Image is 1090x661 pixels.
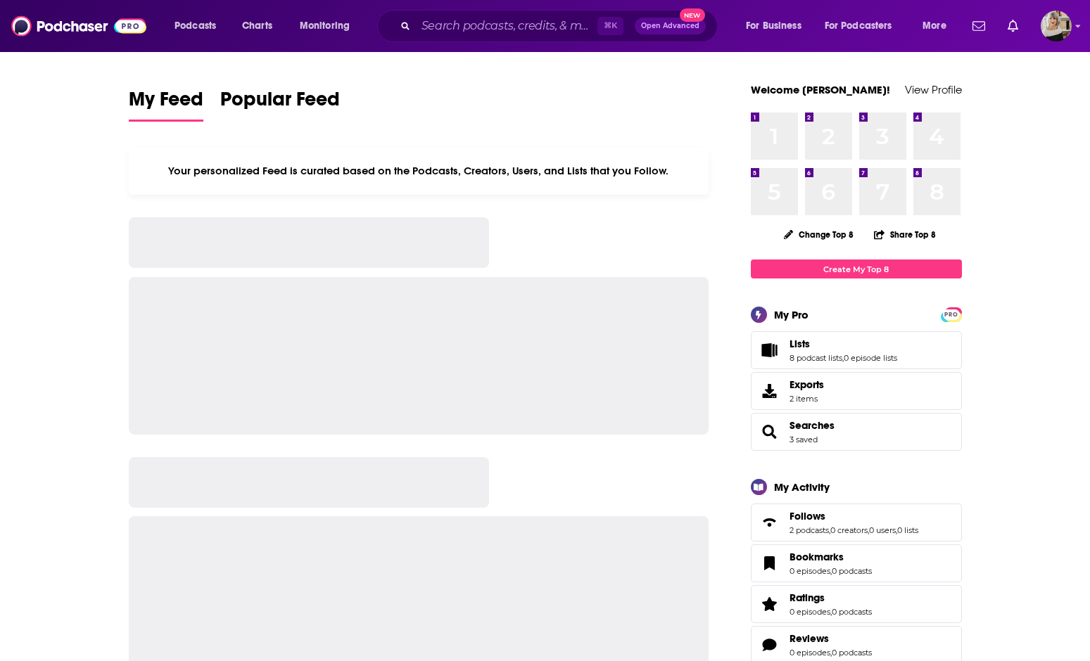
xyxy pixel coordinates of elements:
[790,419,835,432] a: Searches
[830,648,832,657] span: ,
[967,14,991,38] a: Show notifications dropdown
[790,525,829,535] a: 2 podcasts
[905,83,962,96] a: View Profile
[790,378,824,391] span: Exports
[869,525,896,535] a: 0 users
[242,16,272,36] span: Charts
[897,525,918,535] a: 0 lists
[680,8,705,22] span: New
[816,15,913,37] button: open menu
[751,372,962,410] a: Exports
[635,18,706,34] button: Open AdvancedNew
[830,566,832,576] span: ,
[641,23,699,30] span: Open Advanced
[290,15,368,37] button: open menu
[756,594,784,614] a: Ratings
[1041,11,1072,41] span: Logged in as angelabaggetta
[825,16,892,36] span: For Podcasters
[790,648,830,657] a: 0 episodes
[913,15,964,37] button: open menu
[175,16,216,36] span: Podcasts
[943,309,960,320] span: PRO
[790,551,872,563] a: Bookmarks
[790,510,918,522] a: Follows
[790,510,825,522] span: Follows
[756,553,784,573] a: Bookmarks
[416,15,597,37] input: Search podcasts, credits, & more...
[233,15,281,37] a: Charts
[830,607,832,617] span: ,
[736,15,819,37] button: open menu
[751,503,962,541] span: Follows
[751,331,962,369] span: Lists
[756,513,784,532] a: Follows
[751,413,962,451] span: Searches
[790,591,872,604] a: Ratings
[774,308,809,321] div: My Pro
[751,544,962,582] span: Bookmarks
[844,353,897,363] a: 0 episode lists
[790,435,818,444] a: 3 saved
[790,353,842,363] a: 8 podcast lists
[220,87,340,120] span: Popular Feed
[832,566,872,576] a: 0 podcasts
[300,16,350,36] span: Monitoring
[790,338,897,350] a: Lists
[756,381,784,401] span: Exports
[943,309,960,319] a: PRO
[873,221,937,248] button: Share Top 8
[790,632,829,645] span: Reviews
[220,87,340,122] a: Popular Feed
[129,147,709,195] div: Your personalized Feed is curated based on the Podcasts, Creators, Users, and Lists that you Follow.
[1041,11,1072,41] button: Show profile menu
[1002,14,1024,38] a: Show notifications dropdown
[790,566,830,576] a: 0 episodes
[129,87,203,122] a: My Feed
[790,607,830,617] a: 0 episodes
[896,525,897,535] span: ,
[597,17,623,35] span: ⌘ K
[774,480,830,494] div: My Activity
[832,607,872,617] a: 0 podcasts
[11,13,146,39] img: Podchaser - Follow, Share and Rate Podcasts
[923,16,946,36] span: More
[1041,11,1072,41] img: User Profile
[756,422,784,442] a: Searches
[756,340,784,360] a: Lists
[790,632,872,645] a: Reviews
[842,353,844,363] span: ,
[751,83,890,96] a: Welcome [PERSON_NAME]!
[129,87,203,120] span: My Feed
[868,525,869,535] span: ,
[832,648,872,657] a: 0 podcasts
[790,591,825,604] span: Ratings
[790,394,824,404] span: 2 items
[165,15,234,37] button: open menu
[746,16,801,36] span: For Business
[829,525,830,535] span: ,
[790,338,810,350] span: Lists
[751,585,962,623] span: Ratings
[790,551,844,563] span: Bookmarks
[391,10,731,42] div: Search podcasts, credits, & more...
[775,226,863,243] button: Change Top 8
[830,525,868,535] a: 0 creators
[756,635,784,655] a: Reviews
[751,259,962,278] a: Create My Top 8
